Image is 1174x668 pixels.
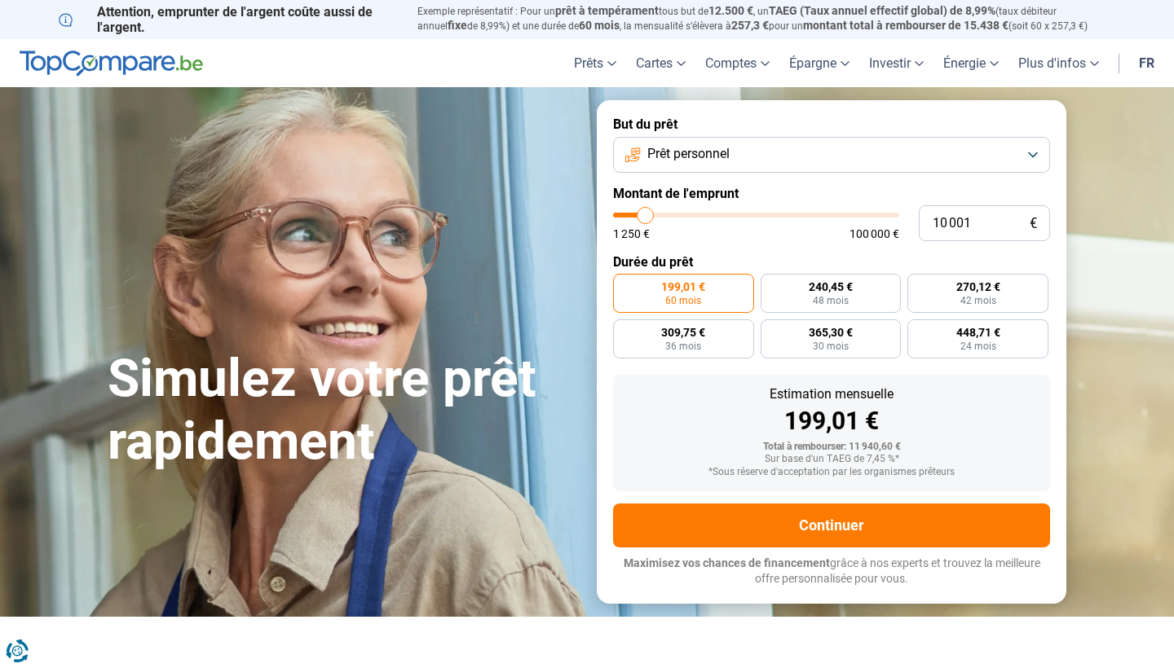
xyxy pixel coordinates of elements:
[624,556,830,569] span: Maximisez vos chances de financement
[20,51,203,77] img: TopCompare
[626,388,1037,401] div: Estimation mensuelle
[695,39,779,87] a: Comptes
[626,409,1037,433] div: 199,01 €
[613,186,1050,201] label: Montant de l'emprunt
[448,19,467,32] span: fixe
[626,467,1037,478] div: *Sous réserve d'acceptation par les organismes prêteurs
[809,327,853,338] span: 365,30 €
[803,19,1008,32] span: montant total à rembourser de 15.438 €
[859,39,933,87] a: Investir
[960,296,996,305] span: 42 mois
[613,116,1050,132] label: But du prêt
[809,281,853,292] span: 240,45 €
[665,341,701,351] span: 36 mois
[613,254,1050,270] label: Durée du prêt
[647,145,730,163] span: Prêt personnel
[1030,217,1037,231] span: €
[665,296,701,305] span: 60 mois
[1008,39,1109,87] a: Plus d'infos
[626,39,695,87] a: Cartes
[708,4,753,17] span: 12.500 €
[956,327,1000,338] span: 448,71 €
[59,4,398,35] p: Attention, emprunter de l'argent coûte aussi de l'argent.
[417,4,1115,33] p: Exemple représentatif : Pour un tous but de , un (taux débiteur annuel de 8,99%) et une durée de ...
[813,296,849,305] span: 48 mois
[850,228,899,240] span: 100 000 €
[613,503,1050,547] button: Continuer
[613,137,1050,173] button: Prêt personnel
[626,454,1037,465] div: Sur base d'un TAEG de 7,45 %*
[108,348,577,473] h1: Simulez votre prêt rapidement
[731,19,769,32] span: 257,3 €
[813,341,849,351] span: 30 mois
[661,327,705,338] span: 309,75 €
[613,556,1050,587] p: grâce à nos experts et trouvez la meilleure offre personnalisée pour vous.
[779,39,859,87] a: Épargne
[933,39,1008,87] a: Énergie
[555,4,659,17] span: prêt à tempérament
[1129,39,1164,87] a: fr
[661,281,705,292] span: 199,01 €
[769,4,995,17] span: TAEG (Taux annuel effectif global) de 8,99%
[956,281,1000,292] span: 270,12 €
[613,228,650,240] span: 1 250 €
[564,39,626,87] a: Prêts
[960,341,996,351] span: 24 mois
[579,19,620,32] span: 60 mois
[626,442,1037,453] div: Total à rembourser: 11 940,60 €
